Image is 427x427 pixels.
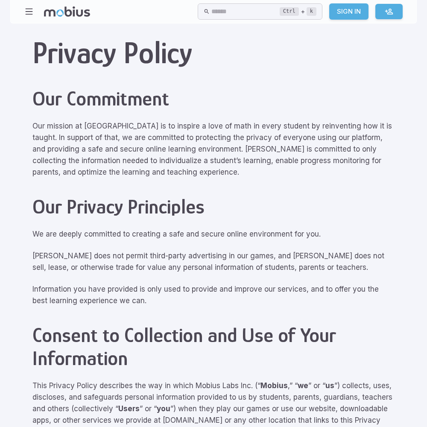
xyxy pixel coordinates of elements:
[32,120,395,178] p: Our mission at [GEOGRAPHIC_DATA] is to inspire a love of math in every student by reinventing how...
[32,250,395,273] p: [PERSON_NAME] does not permit third-party advertising in our games, and [PERSON_NAME] does not se...
[32,87,395,110] h2: Our Commitment
[157,404,170,413] strong: you
[32,324,395,370] h2: Consent to Collection and Use of Your Information
[307,7,316,16] kbd: k
[32,195,395,218] h2: Our Privacy Principles
[329,3,369,20] a: Sign In
[280,7,299,16] kbd: Ctrl
[118,404,140,413] strong: Users
[32,35,395,70] h1: Privacy Policy
[298,381,308,390] strong: we
[32,284,395,307] p: Information you have provided is only used to provide and improve our services, and to offer you ...
[280,6,316,17] div: +
[32,228,395,240] p: We are deeply committed to creating a safe and secure online environment for you.
[325,381,334,390] strong: us
[260,381,288,390] strong: Mobius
